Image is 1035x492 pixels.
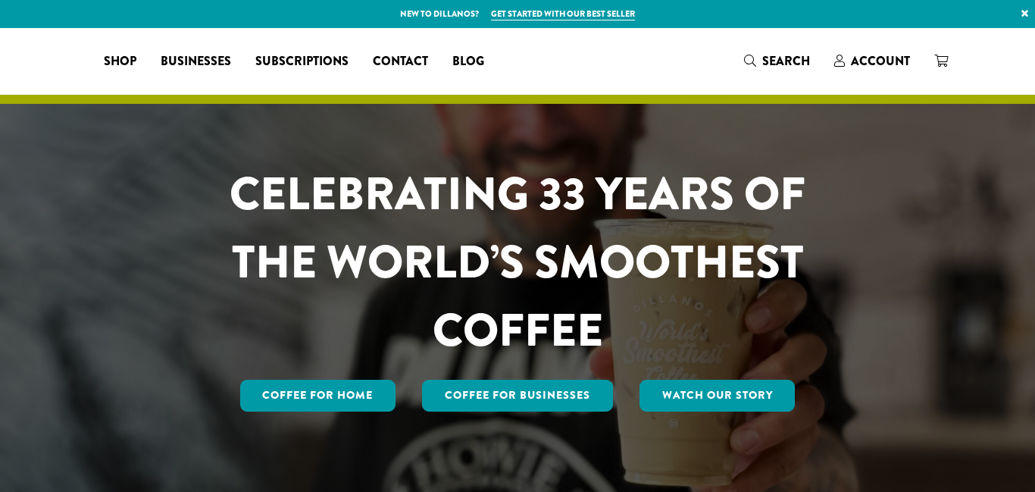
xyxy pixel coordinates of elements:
[185,160,850,365] h1: CELEBRATING 33 YEARS OF THE WORLD’S SMOOTHEST COFFEE
[851,52,910,70] span: Account
[92,49,149,74] a: Shop
[491,8,635,20] a: Get started with our best seller
[373,52,428,71] span: Contact
[161,52,231,71] span: Businesses
[240,380,396,412] a: Coffee for Home
[255,52,349,71] span: Subscriptions
[732,49,822,74] a: Search
[639,380,796,412] a: Watch Our Story
[104,52,136,71] span: Shop
[452,52,484,71] span: Blog
[762,52,810,70] span: Search
[422,380,613,412] a: Coffee For Businesses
